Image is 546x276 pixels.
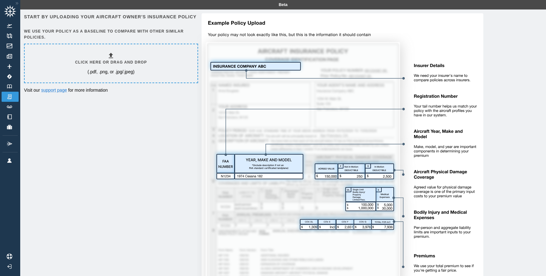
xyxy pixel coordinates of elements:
[41,88,67,93] a: support page
[24,87,197,93] p: Visit our for more information
[75,59,147,65] h6: Click here or drag and drop
[88,69,135,75] p: (.pdf, .png, or .jpg/.jpeg)
[24,28,197,40] h6: We use your policy as a baseline to compare with other similar policies.
[24,13,197,20] h6: Start by uploading your aircraft owner's insurance policy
